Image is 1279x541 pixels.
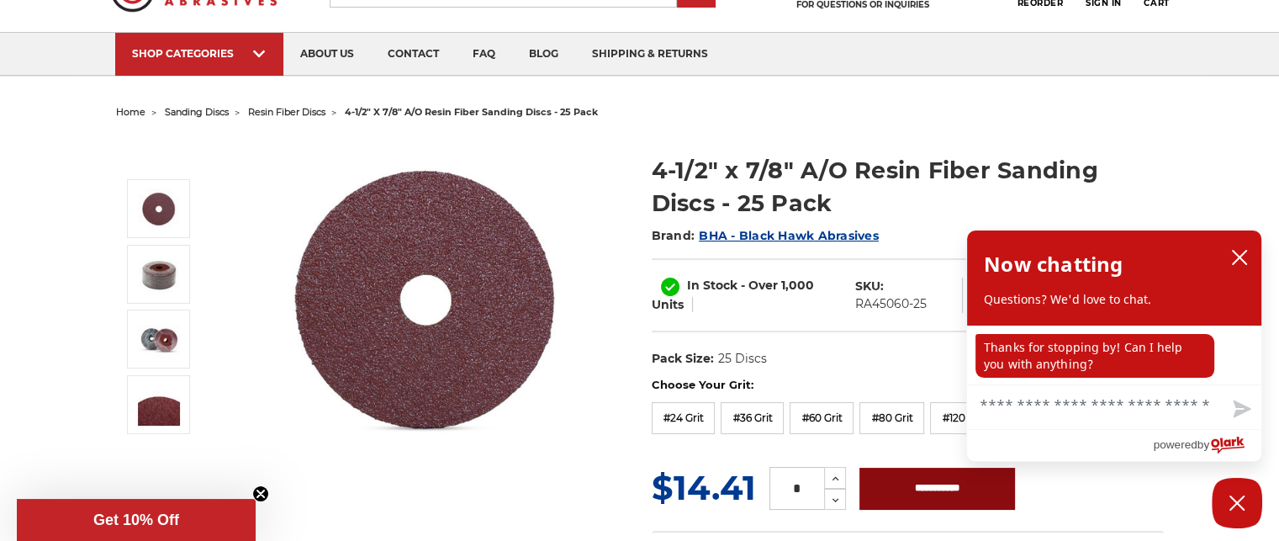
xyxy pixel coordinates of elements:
h2: Now chatting [984,247,1123,281]
span: 1,000 [781,278,814,293]
button: Send message [1219,390,1261,429]
a: home [116,106,145,118]
span: $14.41 [652,467,756,508]
dt: Pack Size: [652,350,714,368]
dd: 25 Discs [717,350,766,368]
button: Close Chatbox [1212,478,1262,528]
h1: 4-1/2" x 7/8" A/O Resin Fiber Sanding Discs - 25 Pack [652,154,1164,220]
div: olark chatbox [966,230,1262,462]
span: powered [1153,434,1197,455]
p: Thanks for stopping by! Can I help you with anything? [975,334,1214,378]
span: Brand: [652,228,695,243]
span: Units [652,297,684,312]
img: 4-1/2" x 7/8" A/O Resin Fiber Sanding Discs - 25 Pack [138,318,180,360]
div: chat [967,326,1261,385]
span: In Stock [687,278,737,293]
label: Choose Your Grit: [652,377,1164,394]
a: sanding discs [165,106,229,118]
button: close chatbox [1226,245,1253,270]
span: - Over [741,278,778,293]
a: about us [283,33,371,76]
div: SHOP CATEGORIES [132,47,267,60]
img: 4.5 inch resin fiber disc [138,188,180,230]
a: BHA - Black Hawk Abrasives [699,228,879,243]
img: 4-1/2" x 7/8" A/O Resin Fiber Sanding Discs - 25 Pack [138,384,180,426]
div: Get 10% OffClose teaser [17,499,256,541]
button: Close teaser [252,485,269,502]
img: 4-1/2" x 7/8" A/O Resin Fiber Sanding Discs - 25 Pack [138,253,180,295]
a: resin fiber discs [248,106,325,118]
dd: RA45060-25 [855,295,927,313]
p: Questions? We'd love to chat. [984,291,1245,308]
a: faq [456,33,512,76]
span: Get 10% Off [93,512,179,528]
a: contact [371,33,456,76]
span: by [1197,434,1209,455]
dt: SKU: [855,278,884,295]
img: 4.5 inch resin fiber disc [260,136,596,468]
a: Powered by Olark [1153,430,1261,461]
span: 4-1/2" x 7/8" a/o resin fiber sanding discs - 25 pack [345,106,598,118]
a: blog [512,33,575,76]
a: shipping & returns [575,33,725,76]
